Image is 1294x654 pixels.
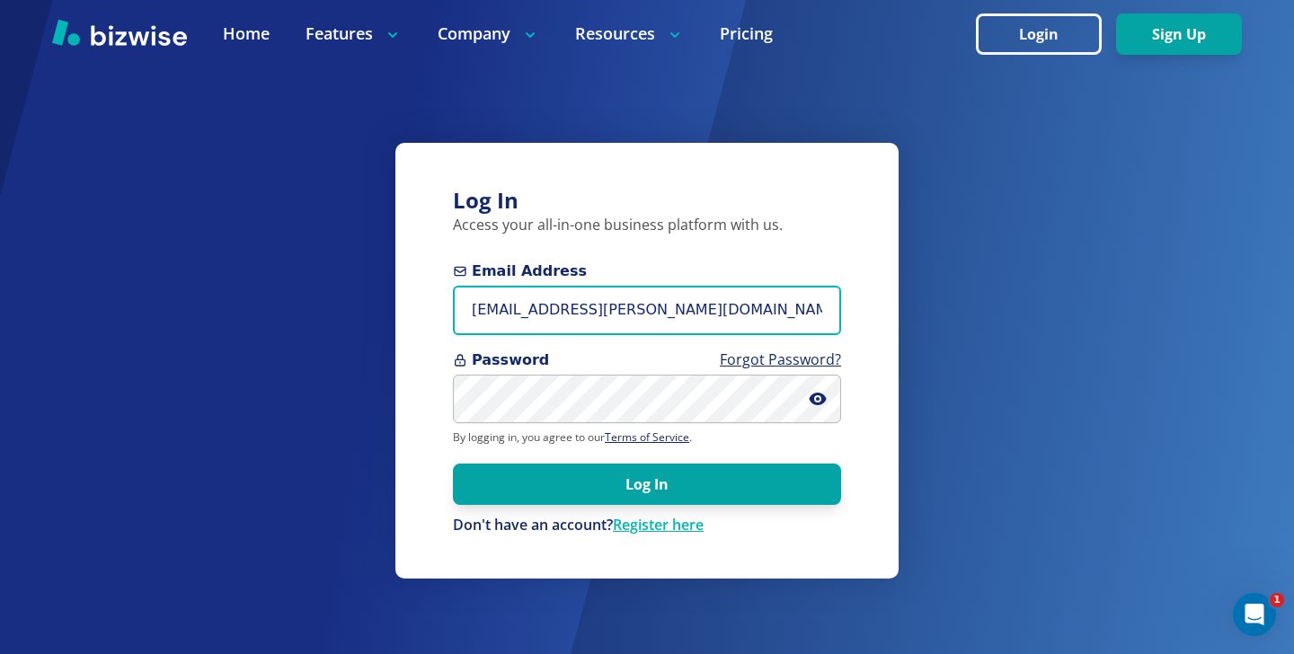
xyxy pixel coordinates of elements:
input: you@example.com [453,286,841,335]
a: Sign Up [1116,26,1242,43]
p: Company [438,22,539,45]
a: Pricing [720,22,773,45]
button: Sign Up [1116,13,1242,55]
a: Forgot Password? [720,349,841,369]
a: Terms of Service [605,429,689,445]
a: Home [223,22,270,45]
p: Resources [575,22,684,45]
button: Log In [453,464,841,505]
a: Register here [613,515,704,535]
p: Don't have an account? [453,516,841,535]
p: By logging in, you agree to our . [453,430,841,445]
div: Don't have an account?Register here [453,516,841,535]
h3: Log In [453,186,841,216]
span: 1 [1270,593,1284,607]
img: Bizwise Logo [52,19,187,46]
button: Login [976,13,1102,55]
p: Features [306,22,402,45]
a: Login [976,26,1116,43]
iframe: Intercom live chat [1233,593,1276,636]
span: Password [453,349,841,371]
span: Email Address [453,261,841,282]
p: Access your all-in-one business platform with us. [453,216,841,235]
